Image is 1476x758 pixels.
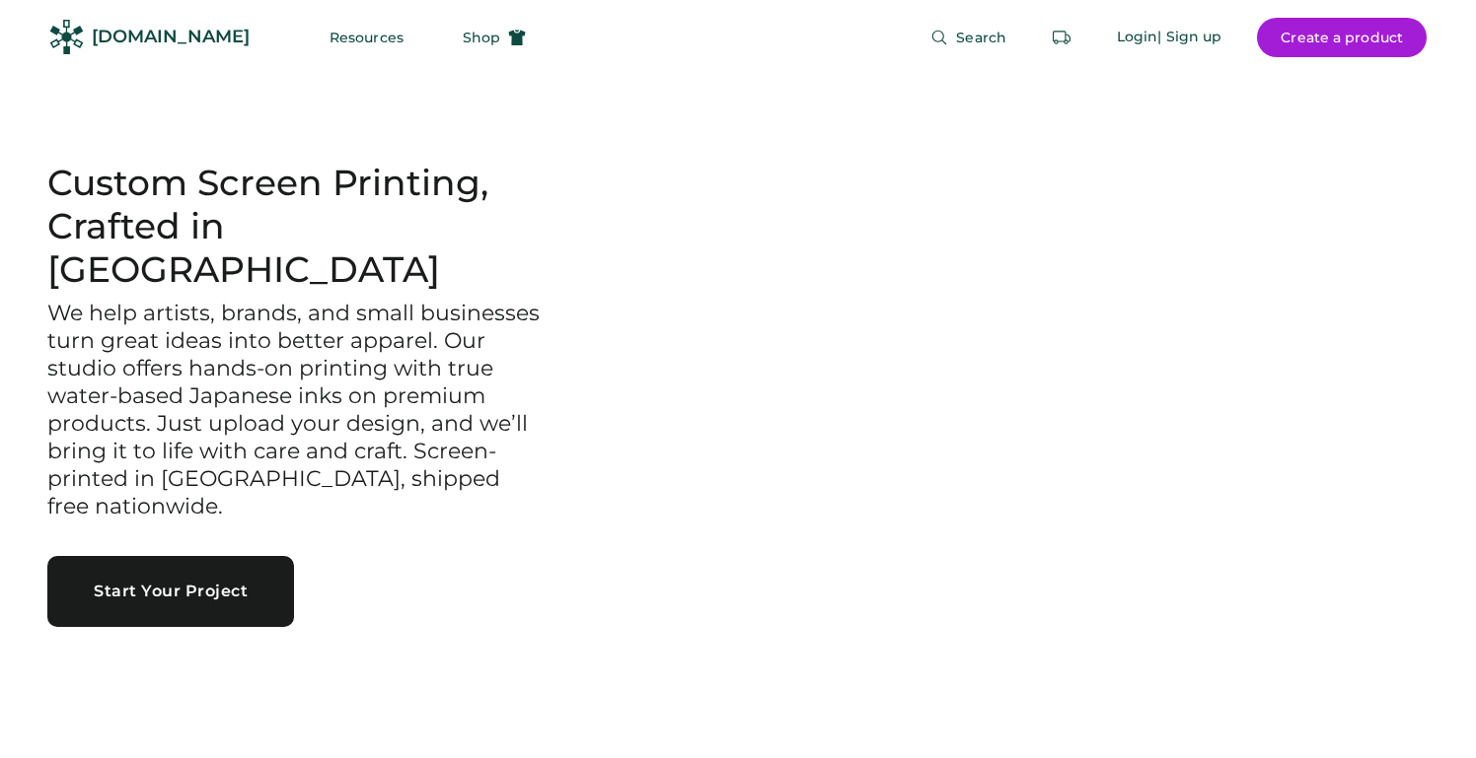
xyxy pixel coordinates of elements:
[306,18,427,57] button: Resources
[956,31,1006,44] span: Search
[439,18,550,57] button: Shop
[1042,18,1081,57] button: Retrieve an order
[47,556,294,627] button: Start Your Project
[1257,18,1427,57] button: Create a product
[47,162,543,292] h1: Custom Screen Printing, Crafted in [GEOGRAPHIC_DATA]
[47,300,543,520] h3: We help artists, brands, and small businesses turn great ideas into better apparel. Our studio of...
[92,25,250,49] div: [DOMAIN_NAME]
[463,31,500,44] span: Shop
[49,20,84,54] img: Rendered Logo - Screens
[907,18,1030,57] button: Search
[1157,28,1221,47] div: | Sign up
[1117,28,1158,47] div: Login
